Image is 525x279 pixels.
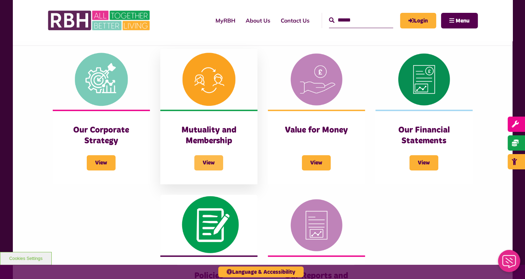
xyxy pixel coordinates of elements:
[48,7,152,34] img: RBH
[409,155,438,170] span: View
[194,155,223,170] span: View
[87,155,116,170] span: View
[268,195,365,255] img: Reports
[456,18,469,24] span: Menu
[160,49,257,184] a: Mutuality and Membership View
[276,11,315,30] a: Contact Us
[218,267,304,277] button: Language & Accessibility
[160,195,257,255] img: Pen Paper
[210,11,240,30] a: MyRBH
[400,13,436,28] a: MyRBH
[282,125,351,136] h3: Value for Money
[67,125,136,146] h3: Our Corporate Strategy
[329,13,393,28] input: Search
[441,13,478,28] button: Navigation
[375,49,473,110] img: Financial Statement
[53,49,150,184] a: Our Corporate Strategy View
[160,49,257,110] img: Mutuality
[240,11,276,30] a: About Us
[389,125,459,146] h3: Our Financial Statements
[53,49,150,110] img: Corporate Strategy
[494,248,525,279] iframe: Netcall Web Assistant for live chat
[268,49,365,184] a: Value for Money View
[268,49,365,110] img: Value For Money
[302,155,331,170] span: View
[174,125,244,146] h3: Mutuality and Membership
[375,49,473,184] a: Our Financial Statements View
